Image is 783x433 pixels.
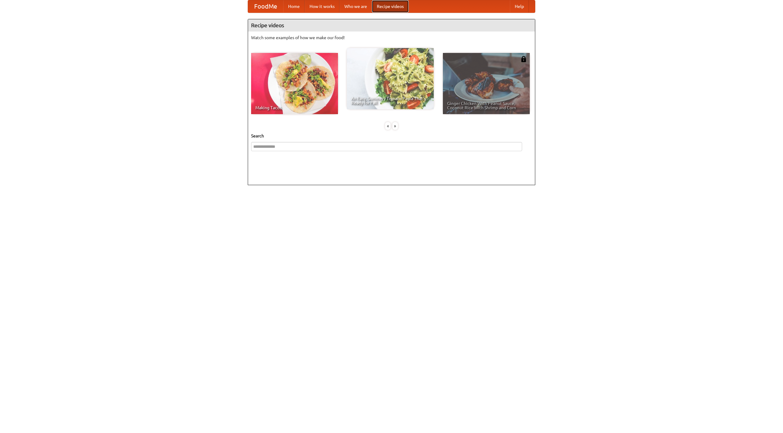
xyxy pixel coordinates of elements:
a: Home [283,0,305,13]
a: Who we are [340,0,372,13]
h5: Search [251,133,532,139]
p: Watch some examples of how we make our food! [251,35,532,41]
img: 483408.png [521,56,527,62]
a: An Easy, Summery Tomato Pasta That's Ready for Fall [347,48,434,109]
span: Making Tacos [255,106,334,110]
a: Recipe videos [372,0,409,13]
span: An Easy, Summery Tomato Pasta That's Ready for Fall [351,96,429,105]
a: How it works [305,0,340,13]
h4: Recipe videos [248,19,535,32]
a: FoodMe [248,0,283,13]
div: « [385,122,391,130]
a: Making Tacos [251,53,338,114]
a: Help [510,0,529,13]
div: » [392,122,398,130]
